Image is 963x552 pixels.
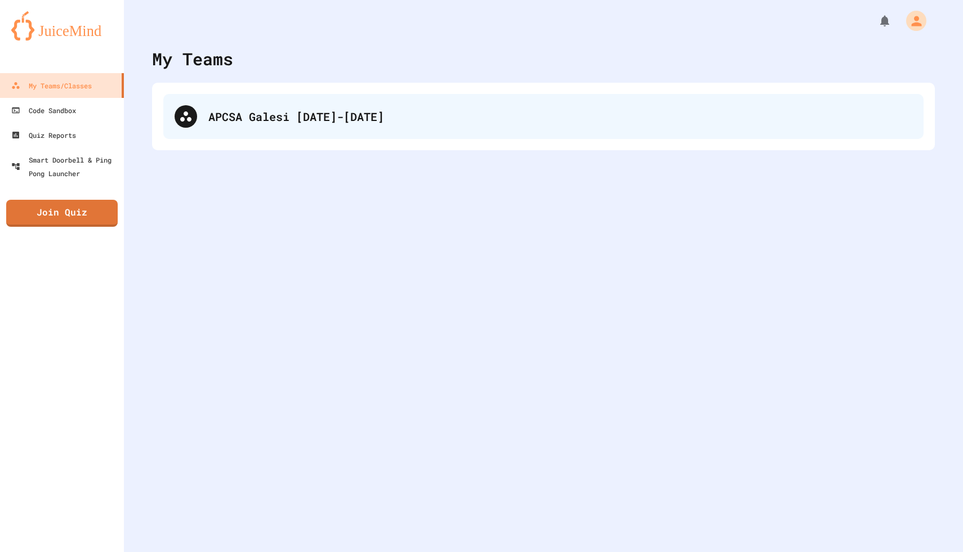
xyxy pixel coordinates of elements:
div: My Notifications [857,11,894,30]
div: My Teams [152,46,233,71]
div: My Account [894,8,929,34]
div: APCSA Galesi [DATE]-[DATE] [163,94,924,139]
div: Quiz Reports [11,128,76,142]
div: My Teams/Classes [11,79,92,92]
div: Smart Doorbell & Ping Pong Launcher [11,153,119,180]
img: logo-orange.svg [11,11,113,41]
div: APCSA Galesi [DATE]-[DATE] [208,108,912,125]
a: Join Quiz [6,200,118,227]
div: Code Sandbox [11,104,76,117]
